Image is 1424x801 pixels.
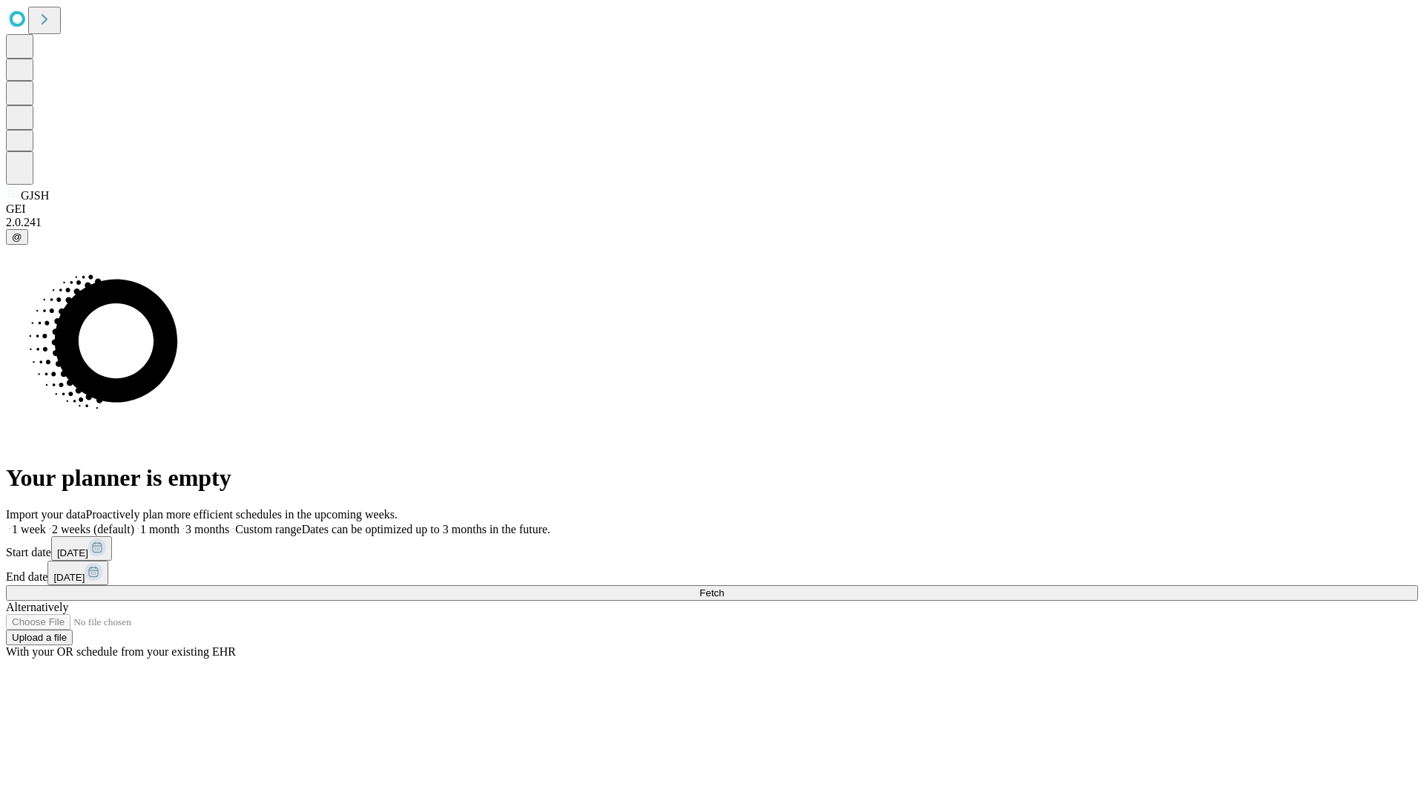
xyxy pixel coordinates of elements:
span: Fetch [699,587,724,599]
span: Custom range [235,523,301,535]
span: 2 weeks (default) [52,523,134,535]
button: Fetch [6,585,1418,601]
div: End date [6,561,1418,585]
span: With your OR schedule from your existing EHR [6,645,236,658]
h1: Your planner is empty [6,464,1418,492]
span: 1 week [12,523,46,535]
span: Dates can be optimized up to 3 months in the future. [302,523,550,535]
div: GEI [6,202,1418,216]
button: @ [6,229,28,245]
div: Start date [6,536,1418,561]
span: [DATE] [57,547,88,558]
button: Upload a file [6,630,73,645]
div: 2.0.241 [6,216,1418,229]
span: Proactively plan more efficient schedules in the upcoming weeks. [86,508,398,521]
span: [DATE] [53,572,85,583]
span: @ [12,231,22,243]
span: Alternatively [6,601,68,613]
span: 3 months [185,523,229,535]
button: [DATE] [51,536,112,561]
button: [DATE] [47,561,108,585]
span: GJSH [21,189,49,202]
span: 1 month [140,523,179,535]
span: Import your data [6,508,86,521]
